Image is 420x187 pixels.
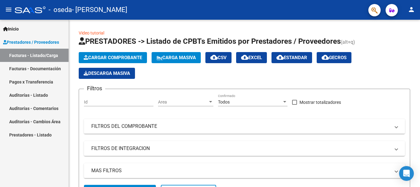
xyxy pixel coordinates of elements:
[84,55,142,60] span: Cargar Comprobante
[205,52,232,63] button: CSV
[79,30,104,35] a: Video tutorial
[271,52,312,63] button: Estandar
[91,145,390,152] mat-panel-title: FILTROS DE INTEGRACION
[72,3,127,17] span: - [PERSON_NAME]
[241,54,248,61] mat-icon: cloud_download
[79,37,341,46] span: PRESTADORES -> Listado de CPBTs Emitidos por Prestadores / Proveedores
[158,100,208,105] span: Area
[276,55,307,60] span: Estandar
[152,52,201,63] button: Carga Masiva
[236,52,267,63] button: EXCEL
[210,54,218,61] mat-icon: cloud_download
[84,71,130,76] span: Descarga Masiva
[322,54,329,61] mat-icon: cloud_download
[3,26,19,32] span: Inicio
[49,3,72,17] span: - oseda
[91,167,390,174] mat-panel-title: MAS FILTROS
[299,99,341,106] span: Mostrar totalizadores
[84,119,405,134] mat-expansion-panel-header: FILTROS DEL COMPROBANTE
[84,163,405,178] mat-expansion-panel-header: MAS FILTROS
[79,68,135,79] app-download-masive: Descarga masiva de comprobantes (adjuntos)
[218,100,230,104] span: Todos
[5,6,12,13] mat-icon: menu
[241,55,262,60] span: EXCEL
[341,39,355,45] span: (alt+q)
[157,55,196,60] span: Carga Masiva
[79,68,135,79] button: Descarga Masiva
[317,52,351,63] button: Gecros
[408,6,415,13] mat-icon: person
[91,123,390,130] mat-panel-title: FILTROS DEL COMPROBANTE
[399,166,414,181] div: Open Intercom Messenger
[276,54,284,61] mat-icon: cloud_download
[210,55,227,60] span: CSV
[84,141,405,156] mat-expansion-panel-header: FILTROS DE INTEGRACION
[3,39,59,46] span: Prestadores / Proveedores
[79,52,147,63] button: Cargar Comprobante
[84,84,105,93] h3: Filtros
[322,55,347,60] span: Gecros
